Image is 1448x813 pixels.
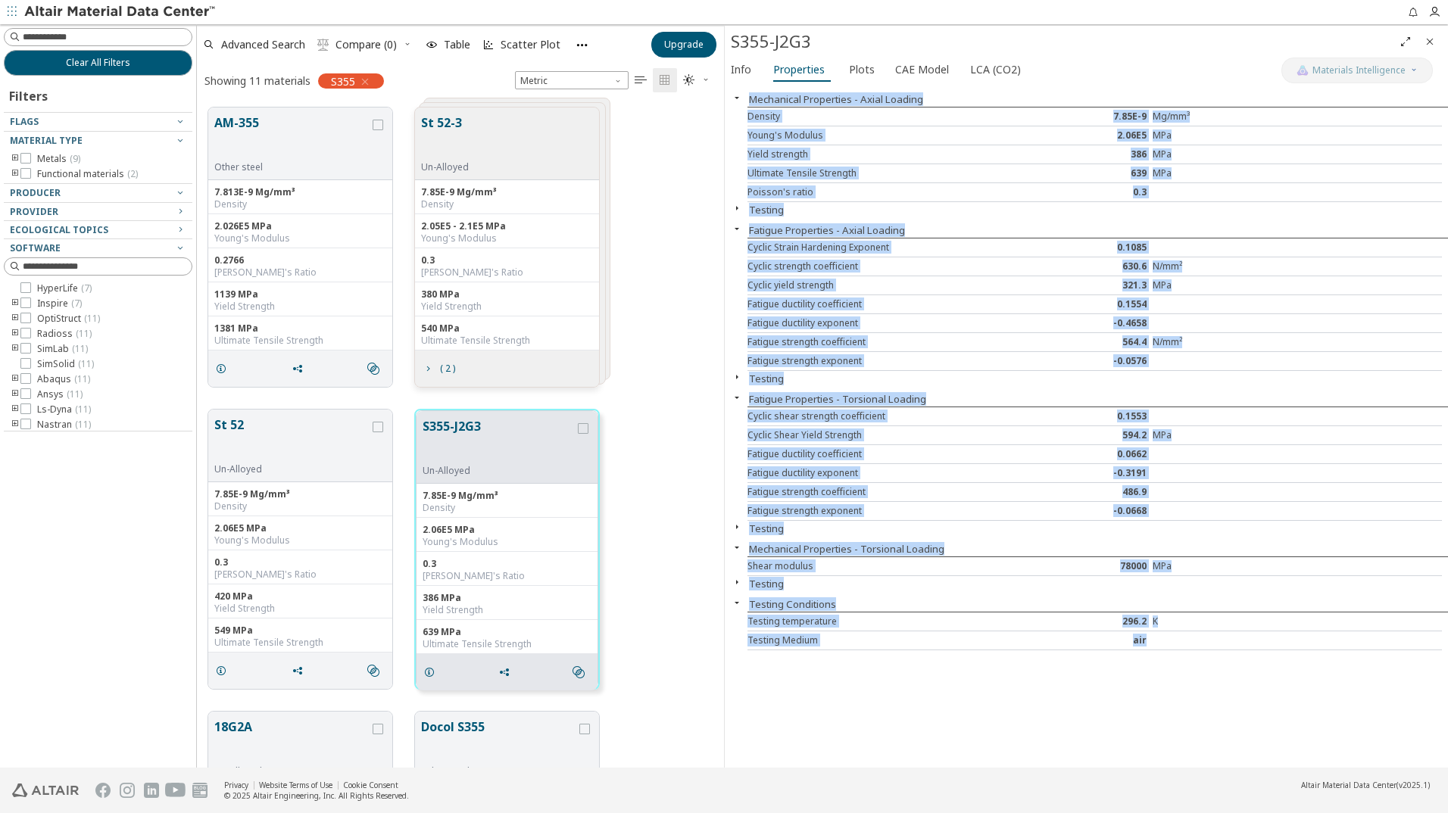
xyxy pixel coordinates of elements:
[731,58,751,82] span: Info
[747,505,1037,517] div: Fatigue strength exponent
[747,111,1037,123] div: Density
[747,279,1037,291] div: Cyclic yield strength
[629,68,653,92] button: Table View
[421,254,593,266] div: 0.3
[10,153,20,165] i: toogle group
[76,327,92,340] span: ( 11 )
[214,568,386,581] div: [PERSON_NAME]'s Ratio
[1037,260,1153,273] div: 630.6
[367,363,379,375] i: 
[492,657,523,687] button: Share
[1037,448,1153,460] div: 0.0662
[214,198,386,210] div: Density
[970,58,1021,82] span: LCA (CO2)
[725,202,749,214] button: Close
[285,354,317,384] button: Share
[773,58,825,82] span: Properties
[331,74,355,88] span: S355
[10,343,20,355] i: toogle group
[1281,58,1433,83] button: AI CopilotMaterials Intelligence
[224,790,409,801] div: © 2025 Altair Engineering, Inc. All Rights Reserved.
[725,576,749,588] button: Close
[214,220,386,232] div: 2.026E5 MPa
[444,39,470,50] span: Table
[37,358,94,370] span: SimSolid
[1153,148,1269,160] div: MPa
[214,232,386,245] div: Young's Modulus
[423,638,591,650] div: Ultimate Tensile Strength
[10,419,20,431] i: toogle group
[214,322,386,335] div: 1381 MPa
[1037,298,1153,310] div: 0.1554
[4,184,192,202] button: Producer
[747,634,1037,646] div: Testing Medium
[37,153,80,165] span: Metals
[423,558,591,570] div: 0.3
[659,74,671,86] i: 
[214,488,386,500] div: 7.85E-9 Mg/mm³
[423,465,575,477] div: Un-Alloyed
[423,592,591,604] div: 386 MPa
[731,30,1393,54] div: S355-J2G3
[747,167,1037,179] div: Ultimate Tensile Strength
[214,254,386,266] div: 0.2766
[415,354,462,384] button: ( 2 )
[1037,505,1153,517] div: -0.0668
[1037,148,1153,160] div: 386
[12,783,79,797] img: Altair Engineering
[1037,167,1153,179] div: 639
[1037,560,1153,572] div: 78000
[747,186,1037,198] div: Poisson's ratio
[747,260,1037,273] div: Cyclic strength coefficient
[259,780,332,790] a: Website Terms of Use
[1393,30,1418,54] button: Full Screen
[214,556,386,568] div: 0.3
[197,96,724,768] div: grid
[10,313,20,325] i: toogle group
[214,625,386,637] div: 549 MPa
[421,114,469,161] button: St 52-3
[1301,780,1430,790] div: (v2025.1)
[214,603,386,615] div: Yield Strength
[749,577,784,590] button: Testing
[10,134,83,147] span: Material Type
[1153,560,1269,572] div: MPa
[360,354,392,384] button: Similar search
[37,168,138,180] span: Functional materials
[747,410,1037,422] div: Cyclic shear strength coefficient
[10,297,20,310] i: toogle group
[421,266,593,279] div: [PERSON_NAME]'s Ratio
[749,392,926,406] button: Fatigue Properties - Torsional Loading
[725,597,749,609] button: Close
[515,71,629,89] span: Metric
[214,335,386,347] div: Ultimate Tensile Strength
[1312,64,1406,76] span: Materials Intelligence
[1153,111,1269,123] div: Mg/mm³
[421,335,593,347] div: Ultimate Tensile Strength
[423,604,591,616] div: Yield Strength
[1037,129,1153,142] div: 2.06E5
[1153,429,1269,441] div: MPa
[343,780,398,790] a: Cookie Consent
[4,239,192,257] button: Software
[335,39,397,50] span: Compare (0)
[440,364,455,373] span: ( 2 )
[1418,30,1442,54] button: Close
[10,388,20,400] i: toogle group
[360,656,392,686] button: Similar search
[1037,336,1153,348] div: 564.4
[208,354,240,384] button: Details
[566,657,598,687] button: Similar search
[725,223,749,235] button: Close
[37,419,91,431] span: Nastran
[285,656,317,686] button: Share
[1037,317,1153,329] div: -0.4658
[4,50,192,76] button: Clear All Filters
[4,113,192,131] button: Flags
[214,114,370,161] button: AM-355
[849,58,875,82] span: Plots
[214,288,386,301] div: 1139 MPa
[725,92,749,104] button: Close
[37,297,82,310] span: Inspire
[1297,64,1309,76] img: AI Copilot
